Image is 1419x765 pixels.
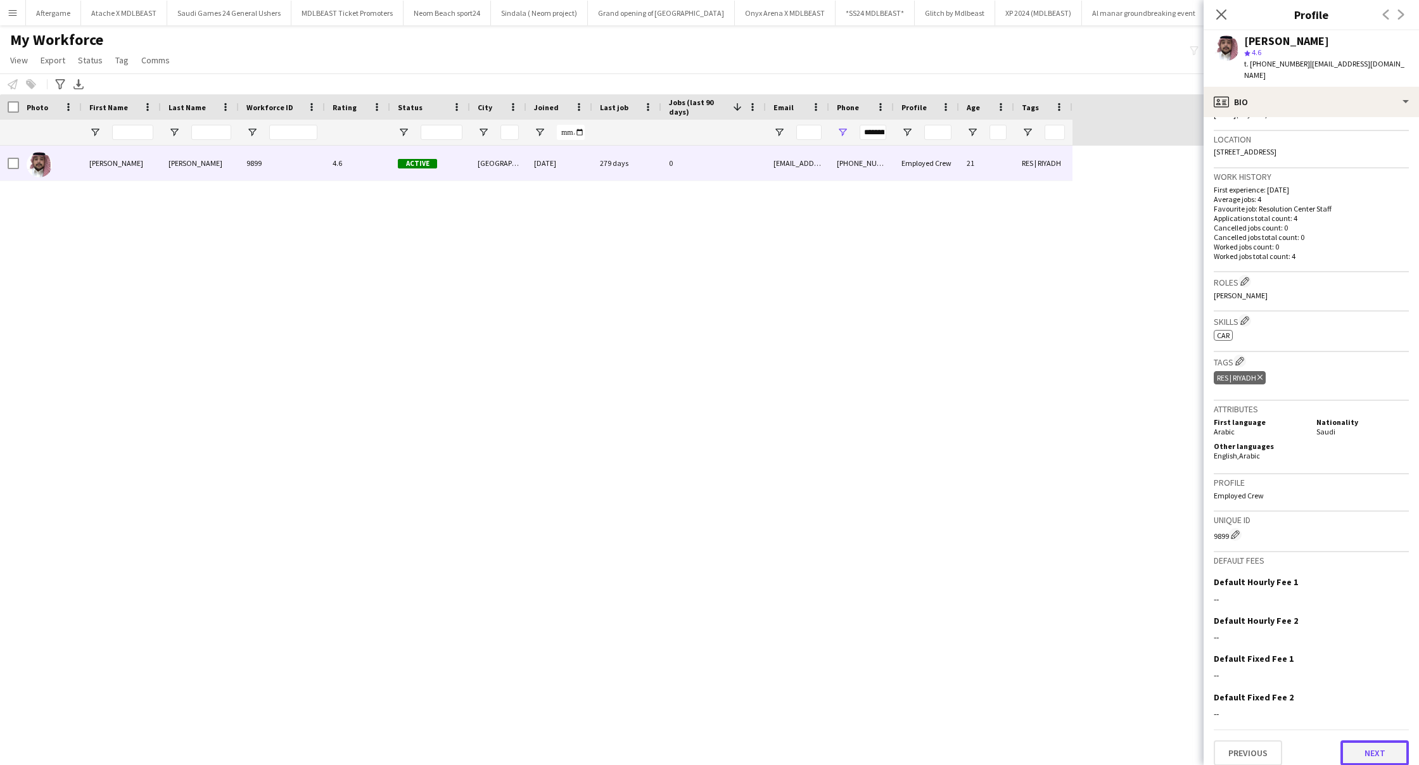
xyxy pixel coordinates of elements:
p: Worked jobs total count: 4 [1214,251,1409,261]
p: First experience: [DATE] [1214,185,1409,194]
input: Last Name Filter Input [191,125,231,140]
button: XP 2024 (MDLBEAST) [995,1,1082,25]
div: [PHONE_NUMBER] [829,146,894,180]
span: First Name [89,103,128,112]
span: t. [PHONE_NUMBER] [1244,59,1310,68]
span: Status [398,103,423,112]
span: | [EMAIL_ADDRESS][DOMAIN_NAME] [1244,59,1404,80]
h3: Skills [1214,314,1409,327]
a: Status [73,52,108,68]
span: My Workforce [10,30,103,49]
p: Applications total count: 4 [1214,213,1409,223]
div: -- [1214,669,1409,681]
div: -- [1214,631,1409,643]
span: Last Name [169,103,206,112]
span: Rating [333,103,357,112]
p: Favourite job: Resolution Center Staff [1214,204,1409,213]
div: [PERSON_NAME] [161,146,239,180]
app-action-btn: Advanced filters [53,77,68,92]
button: Onyx Arena X MDLBEAST [735,1,836,25]
button: Open Filter Menu [901,127,913,138]
button: Open Filter Menu [478,127,489,138]
input: Status Filter Input [421,125,462,140]
button: Open Filter Menu [398,127,409,138]
button: Neom Beach sport24 [404,1,491,25]
h3: Profile [1204,6,1419,23]
h3: Default Fixed Fee 1 [1214,653,1294,664]
span: Car [1217,331,1230,340]
span: Profile [901,103,927,112]
p: Employed Crew [1214,491,1409,500]
h3: Tags [1214,355,1409,368]
h3: Profile [1214,477,1409,488]
button: Open Filter Menu [967,127,978,138]
h3: Default fees [1214,555,1409,566]
img: Mohmmed Alanzi [27,152,52,177]
p: Cancelled jobs count: 0 [1214,223,1409,232]
button: Glitch by Mdlbeast [915,1,995,25]
button: Saudi Games 24 General Ushers [167,1,291,25]
span: City [478,103,492,112]
h3: Unique ID [1214,514,1409,526]
span: Last job [600,103,628,112]
button: Atache X MDLBEAST [81,1,167,25]
input: Profile Filter Input [924,125,951,140]
span: [STREET_ADDRESS] [1214,147,1276,156]
div: 21 [959,146,1014,180]
h5: First language [1214,417,1306,427]
input: Email Filter Input [796,125,822,140]
button: Open Filter Menu [773,127,785,138]
button: Open Filter Menu [169,127,180,138]
p: Cancelled jobs total count: 0 [1214,232,1409,242]
div: [DATE] [526,146,592,180]
button: Open Filter Menu [837,127,848,138]
h3: Location [1214,134,1409,145]
div: [GEOGRAPHIC_DATA] [470,146,526,180]
div: 279 days [592,146,661,180]
a: Comms [136,52,175,68]
span: Comms [141,54,170,66]
input: First Name Filter Input [112,125,153,140]
span: Export [41,54,65,66]
span: Photo [27,103,48,112]
input: Phone Filter Input [860,125,886,140]
div: 4.6 [325,146,390,180]
div: [EMAIL_ADDRESS][DOMAIN_NAME] [766,146,829,180]
h5: Other languages [1214,441,1306,451]
button: MDLBEAST Ticket Promoters [291,1,404,25]
input: Tags Filter Input [1045,125,1065,140]
div: 9899 [1214,528,1409,541]
h3: Work history [1214,171,1409,182]
span: Status [78,54,103,66]
input: City Filter Input [500,125,519,140]
a: View [5,52,33,68]
span: Tags [1022,103,1039,112]
div: 0 [661,146,766,180]
div: RES | RIYADH [1214,371,1266,384]
span: Age [967,103,980,112]
span: 4.6 [1252,47,1261,57]
span: Jobs (last 90 days) [669,98,728,117]
div: [PERSON_NAME] [1244,35,1329,47]
span: Tag [115,54,129,66]
div: RES | RIYADH [1014,146,1072,180]
input: Workforce ID Filter Input [269,125,317,140]
span: Active [398,159,437,168]
div: Bio [1204,87,1419,117]
p: Worked jobs count: 0 [1214,242,1409,251]
button: Grand opening of [GEOGRAPHIC_DATA] [588,1,735,25]
span: Arabic [1214,427,1235,436]
a: Tag [110,52,134,68]
span: View [10,54,28,66]
input: Joined Filter Input [557,125,585,140]
div: Employed Crew [894,146,959,180]
h5: Nationality [1316,417,1409,427]
button: Al manar groundbreaking event [1082,1,1206,25]
span: Saudi [1316,427,1335,436]
app-action-btn: Export XLSX [71,77,86,92]
h3: Default Hourly Fee 2 [1214,615,1298,626]
span: Email [773,103,794,112]
button: Sindala ( Neom project) [491,1,588,25]
button: Open Filter Menu [534,127,545,138]
input: Age Filter Input [989,125,1007,140]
